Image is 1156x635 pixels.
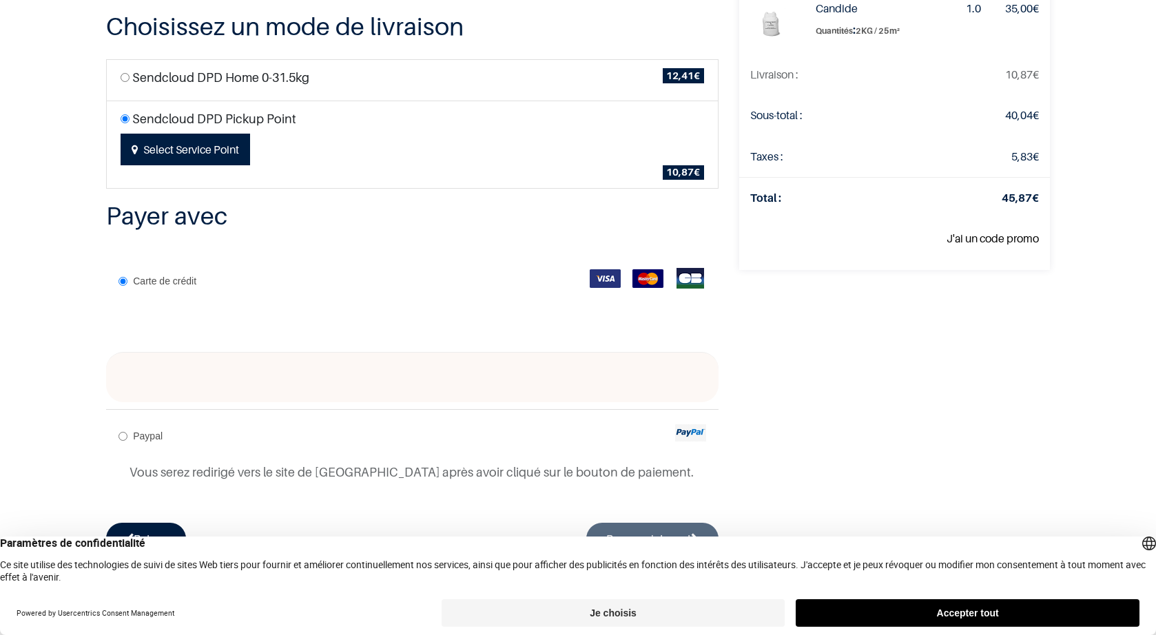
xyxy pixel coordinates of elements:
[106,200,719,232] h3: Payer avec
[121,134,250,165] button: Select Service Point
[663,68,705,83] span: €
[816,25,853,36] span: Quantités
[1005,108,1039,122] span: €
[750,191,781,205] strong: Total :
[1002,191,1032,205] span: 45,87
[106,523,186,554] a: Retour
[739,54,912,95] td: La livraison sera mise à jour après avoir choisi une nouvelle méthode de livraison
[1011,149,1039,163] span: €
[130,463,706,481] p: Vous serez redirigé vers le site de [GEOGRAPHIC_DATA] après avoir cliqué sur le bouton de paiement.
[590,269,621,288] img: VISA
[12,12,53,53] button: Open chat widget
[675,268,706,289] img: CB
[1005,1,1039,15] span: €
[131,372,694,384] iframe: Cadre de saisie sécurisé pour le paiement par carte
[739,95,912,136] td: Sous-total :
[816,1,858,15] strong: Candide
[132,110,296,128] label: Sendcloud DPD Pickup Point
[1005,1,1033,15] span: 35,00
[1005,67,1039,81] span: €
[632,269,663,288] img: MasterCard
[739,136,912,178] td: Taxes :
[106,10,719,43] h3: Choisissez un mode de livraison
[856,25,900,36] span: 2KG / 25m²
[816,21,944,39] label: :
[947,231,1039,245] a: J'ai un code promo
[118,432,127,441] input: Paypal
[1005,108,1033,122] span: 40,04
[1005,67,1033,81] span: 10,87
[663,165,705,180] span: €
[132,68,309,87] label: Sendcloud DPD Home 0-31.5kg
[675,424,706,441] img: paypal
[133,430,163,441] span: Paypal
[1002,191,1039,205] strong: €
[1011,149,1033,163] span: 5,83
[133,275,196,287] span: Carte de crédit
[118,277,127,286] input: Carte de crédit
[586,523,719,554] button: Payer maintenant
[666,166,694,178] span: 10,87
[666,70,694,81] span: 12,41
